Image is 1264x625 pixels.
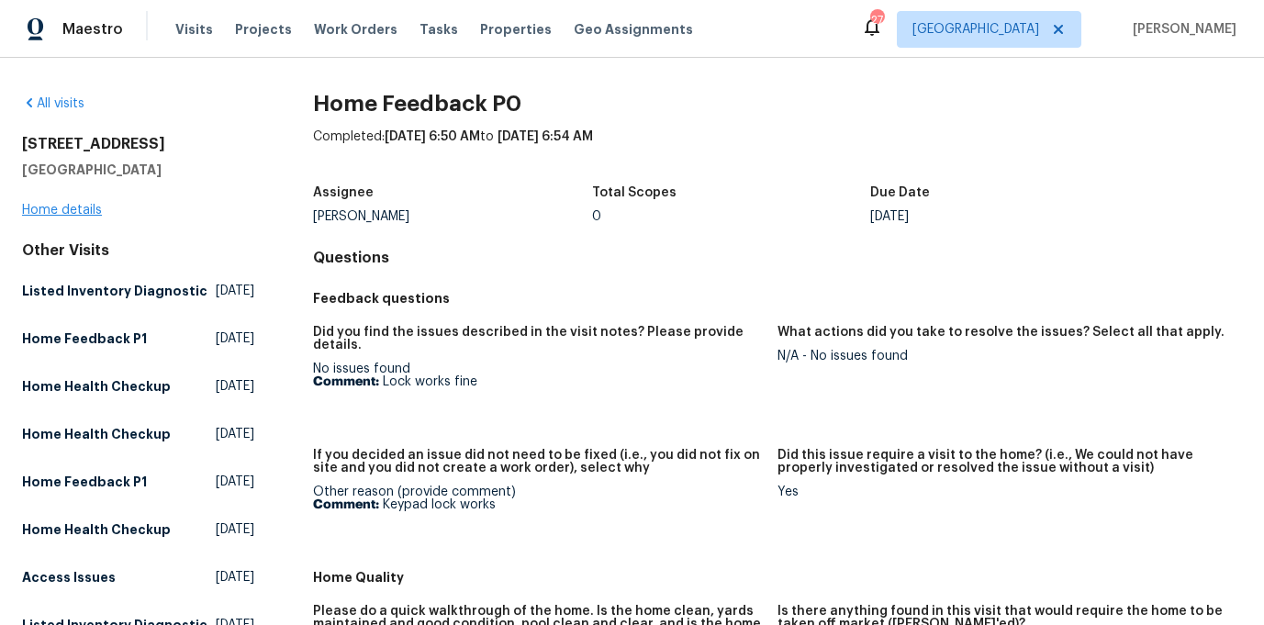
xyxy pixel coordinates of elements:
[22,135,254,153] h2: [STREET_ADDRESS]
[313,498,379,511] b: Comment:
[22,161,254,179] h5: [GEOGRAPHIC_DATA]
[22,473,147,491] h5: Home Feedback P1
[313,363,763,388] div: No issues found
[22,322,254,355] a: Home Feedback P1[DATE]
[313,249,1242,267] h4: Questions
[216,282,254,300] span: [DATE]
[313,449,763,474] h5: If you decided an issue did not need to be fixed (i.e., you did not fix on site and you did not c...
[313,210,592,223] div: [PERSON_NAME]
[216,425,254,443] span: [DATE]
[22,425,171,443] h5: Home Health Checkup
[22,513,254,546] a: Home Health Checkup[DATE]
[235,20,292,39] span: Projects
[313,95,1242,113] h2: Home Feedback P0
[777,350,1227,363] div: N/A - No issues found
[22,561,254,594] a: Access Issues[DATE]
[313,498,763,511] p: Keypad lock works
[22,568,116,586] h5: Access Issues
[22,377,171,396] h5: Home Health Checkup
[313,485,763,511] div: Other reason (provide comment)
[313,289,1242,307] h5: Feedback questions
[912,20,1039,39] span: [GEOGRAPHIC_DATA]
[313,375,763,388] p: Lock works fine
[216,377,254,396] span: [DATE]
[870,11,883,29] div: 27
[314,20,397,39] span: Work Orders
[313,568,1242,586] h5: Home Quality
[592,186,677,199] h5: Total Scopes
[216,568,254,586] span: [DATE]
[62,20,123,39] span: Maestro
[22,204,102,217] a: Home details
[592,210,871,223] div: 0
[498,130,593,143] span: [DATE] 6:54 AM
[22,282,207,300] h5: Listed Inventory Diagnostic
[1125,20,1236,39] span: [PERSON_NAME]
[313,375,379,388] b: Comment:
[216,520,254,539] span: [DATE]
[22,370,254,403] a: Home Health Checkup[DATE]
[870,186,930,199] h5: Due Date
[22,274,254,307] a: Listed Inventory Diagnostic[DATE]
[777,485,1227,498] div: Yes
[777,326,1225,339] h5: What actions did you take to resolve the issues? Select all that apply.
[175,20,213,39] span: Visits
[22,329,147,348] h5: Home Feedback P1
[22,97,84,110] a: All visits
[216,473,254,491] span: [DATE]
[22,520,171,539] h5: Home Health Checkup
[22,465,254,498] a: Home Feedback P1[DATE]
[480,20,552,39] span: Properties
[574,20,693,39] span: Geo Assignments
[870,210,1149,223] div: [DATE]
[777,449,1227,474] h5: Did this issue require a visit to the home? (i.e., We could not have properly investigated or res...
[313,326,763,352] h5: Did you find the issues described in the visit notes? Please provide details.
[22,418,254,451] a: Home Health Checkup[DATE]
[313,128,1242,175] div: Completed: to
[385,130,480,143] span: [DATE] 6:50 AM
[216,329,254,348] span: [DATE]
[313,186,374,199] h5: Assignee
[419,23,458,36] span: Tasks
[22,241,254,260] div: Other Visits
